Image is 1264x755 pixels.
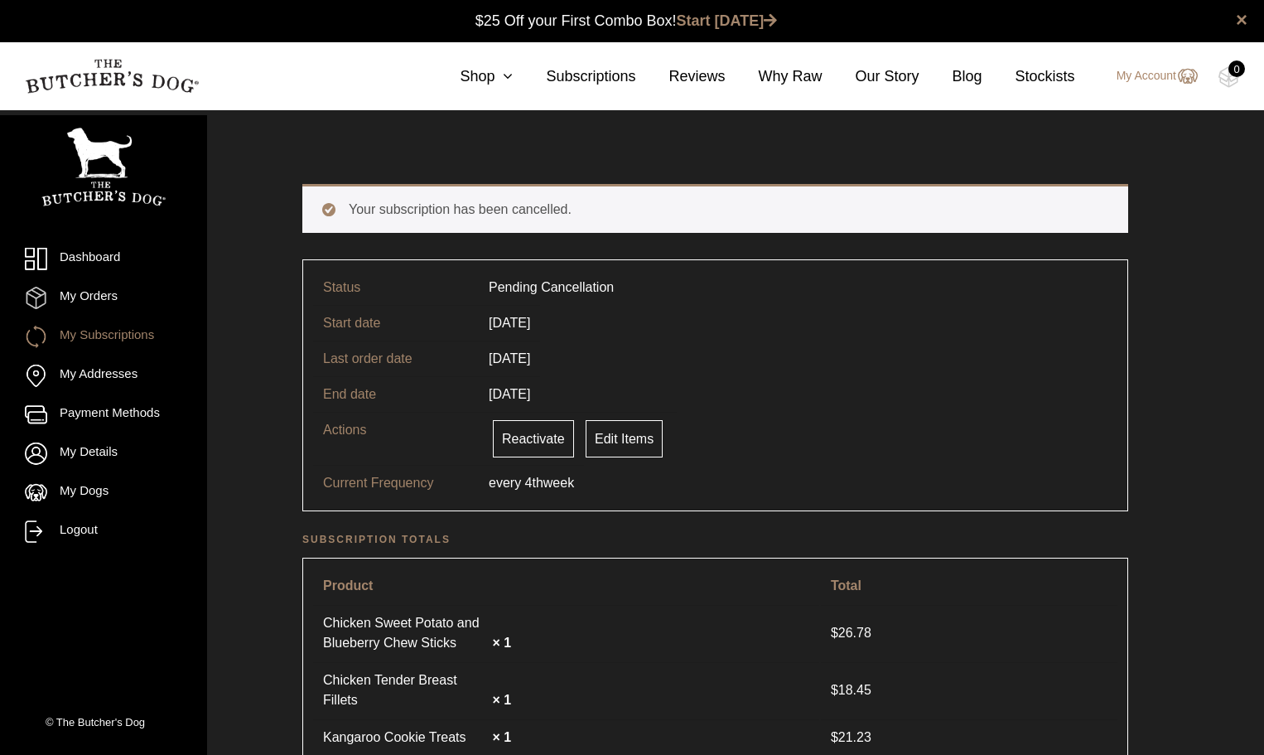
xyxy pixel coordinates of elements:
[479,270,624,305] td: Pending Cancellation
[1218,66,1239,88] img: TBD_Cart-Empty.png
[302,184,1128,233] div: Your subscription has been cancelled.
[726,65,823,88] a: Why Raw
[677,12,778,29] a: Start [DATE]
[313,569,819,603] th: Product
[302,531,1128,548] h2: Subscription totals
[1228,60,1245,77] div: 0
[1100,66,1198,86] a: My Account
[492,636,511,650] strong: × 1
[586,420,663,457] a: Edit Items
[313,376,479,412] td: End date
[323,613,489,653] a: Chicken Sweet Potato and Blueberry Chew Sticks
[831,626,876,640] span: 26.78
[313,341,479,376] td: Last order date
[492,730,511,744] strong: × 1
[492,693,511,707] strong: × 1
[513,65,635,88] a: Subscriptions
[323,728,489,748] a: Kangaroo Cookie Treats
[25,365,182,387] a: My Addresses
[313,270,479,305] td: Status
[489,473,543,493] span: every 4th
[41,128,166,206] img: TBD_Portrait_Logo_White.png
[1236,10,1247,30] a: close
[313,305,479,341] td: Start date
[25,404,182,426] a: Payment Methods
[919,65,982,88] a: Blog
[821,569,1117,603] th: Total
[25,520,182,543] a: Logout
[25,287,182,309] a: My Orders
[323,473,489,493] p: Current Frequency
[831,730,838,744] span: $
[831,683,876,697] span: 18.45
[25,482,182,504] a: My Dogs
[831,683,838,697] span: $
[25,326,182,348] a: My Subscriptions
[479,376,540,412] td: [DATE]
[479,305,540,341] td: [DATE]
[635,65,725,88] a: Reviews
[479,341,540,376] td: [DATE]
[982,65,1075,88] a: Stockists
[313,412,479,465] td: Actions
[25,248,182,270] a: Dashboard
[493,420,574,457] a: Reactivate
[831,626,838,640] span: $
[25,443,182,465] a: My Details
[831,730,876,744] span: 21.23
[543,473,574,493] span: week
[427,65,513,88] a: Shop
[823,65,919,88] a: Our Story
[323,670,489,710] a: Chicken Tender Breast Fillets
